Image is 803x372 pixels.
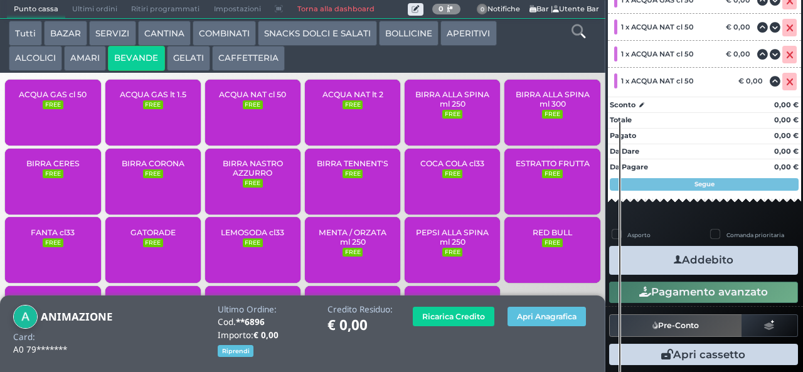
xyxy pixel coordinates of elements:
span: MENTA / ORZATA ml 250 [316,228,390,247]
button: Addebito [609,246,798,274]
span: FANTA cl33 [31,228,75,237]
button: ALCOLICI [9,46,62,71]
button: APERITIVI [440,21,496,46]
b: € 0,00 [253,329,279,341]
strong: 0,00 € [774,131,799,140]
strong: Segue [694,180,715,188]
button: COMBINATI [193,21,256,46]
button: Riprendi [218,345,253,357]
button: Apri Anagrafica [508,307,586,326]
button: Pagamento avanzato [609,282,798,303]
span: BIRRA CORONA [122,159,184,168]
h4: Credito Residuo: [327,305,393,314]
small: FREE [542,110,562,119]
div: € 0,00 [724,50,757,58]
button: BOLLICINE [379,21,439,46]
h4: Cod. [218,317,314,327]
span: ACQUA NAT cl 50 [219,90,286,99]
button: CAFFETTERIA [212,46,285,71]
button: Pre-Conto [609,314,742,337]
button: BEVANDE [108,46,164,71]
strong: 0,00 € [774,147,799,156]
strong: 0,00 € [774,100,799,109]
h4: Card: [13,332,35,342]
span: 1 x ACQUA NAT cl 50 [621,23,694,31]
strong: 0,00 € [774,115,799,124]
span: 1 x ACQUA NAT cl 50 [621,77,694,85]
span: Punto cassa [7,1,65,18]
span: 1 x ACQUA NAT cl 50 [621,50,694,58]
span: Impostazioni [207,1,268,18]
strong: Da Pagare [610,162,648,171]
span: ESTRATTO FRUTTA [516,159,590,168]
span: BIRRA ALLA SPINA ml 300 [515,90,590,109]
span: BIRRA ALLA SPINA ml 250 [415,90,490,109]
a: Torna alla dashboard [290,1,381,18]
button: BAZAR [44,21,87,46]
span: Ultimi ordini [65,1,124,18]
small: FREE [243,179,263,188]
small: FREE [143,169,163,178]
small: FREE [143,238,163,247]
small: FREE [542,238,562,247]
button: Tutti [9,21,42,46]
span: PEPSI ALLA SPINA ml 250 [415,228,490,247]
span: GATORADE [130,228,176,237]
b: 0 [439,4,444,13]
small: FREE [343,248,363,257]
span: 0 [477,4,488,15]
b: ANIMAZIONE [41,309,112,324]
label: Comanda prioritaria [726,231,784,239]
small: FREE [542,169,562,178]
span: LEMOSODA cl33 [221,228,284,237]
span: ACQUA GAS cl 50 [19,90,87,99]
div: € 0,00 [737,77,769,85]
button: Ricarica Credito [413,307,494,326]
small: FREE [243,238,263,247]
strong: Sconto [610,100,635,110]
button: GELATI [167,46,210,71]
span: Ritiri programmati [124,1,206,18]
small: FREE [442,110,462,119]
span: RED BULL [533,228,572,237]
span: ACQUA GAS lt 1.5 [120,90,186,99]
span: COCA COLA cl33 [420,159,484,168]
small: FREE [243,100,263,109]
span: BIRRA CERES [26,159,80,168]
label: Asporto [627,231,651,239]
span: ACQUA NAT lt 2 [322,90,383,99]
small: FREE [442,248,462,257]
div: € 0,00 [724,23,757,31]
strong: Pagato [610,131,636,140]
img: ANIMAZIONE [13,305,38,329]
small: FREE [43,100,63,109]
span: BIRRA TENNENT'S [317,159,388,168]
small: FREE [343,100,363,109]
button: Apri cassetto [609,344,798,365]
strong: 0,00 € [774,162,799,171]
small: FREE [343,169,363,178]
button: CANTINA [138,21,191,46]
button: SNACKS DOLCI E SALATI [258,21,377,46]
h4: Ultimo Ordine: [218,305,314,314]
button: AMARI [64,46,106,71]
strong: Totale [610,115,632,124]
h1: € 0,00 [327,317,393,333]
strong: Da Dare [610,147,639,156]
small: FREE [43,169,63,178]
span: BIRRA NASTRO AZZURRO [216,159,290,178]
button: SERVIZI [89,21,136,46]
h4: Importo: [218,331,314,340]
small: FREE [143,100,163,109]
small: FREE [43,238,63,247]
small: FREE [442,169,462,178]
